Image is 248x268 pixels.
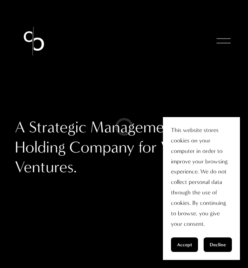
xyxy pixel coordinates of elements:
div: for [138,138,157,157]
button: Accept [171,237,198,252]
section: Cookie banner [163,117,240,260]
div: A [15,118,25,137]
span: Accept [177,242,192,247]
div: Ventures. [15,157,77,177]
div: Visionary [161,138,223,157]
img: Christopher Sanchez &amp; Co. [15,22,53,60]
span: Decline [210,242,226,247]
div: Company [69,138,134,157]
div: Management [90,118,178,137]
p: This website stores cookies on your computer in order to improve your browsing experience. We do ... [171,125,232,229]
button: Decline [204,237,232,252]
div: Strategic [29,118,86,137]
div: Holding [15,138,65,157]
